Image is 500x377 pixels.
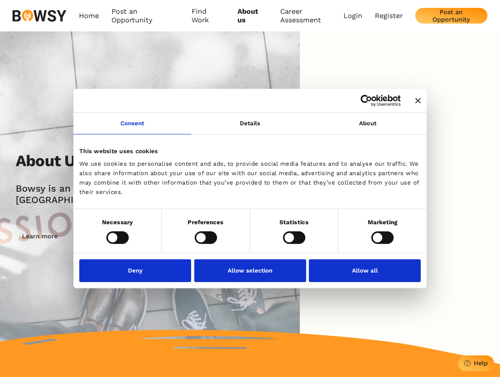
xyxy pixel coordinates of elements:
a: Consent [73,113,191,134]
strong: Necessary [102,219,133,226]
strong: Marketing [368,219,398,226]
button: Close banner [415,98,421,103]
a: Home [79,7,99,25]
div: Help [474,359,488,367]
a: About [309,113,427,134]
button: Deny [79,259,191,282]
img: svg%3e [13,10,66,22]
a: Career Assessment [280,7,343,25]
a: Usercentrics Cookiebot - opens in a new window [332,95,401,106]
strong: Preferences [188,219,223,226]
div: Post an Opportunity [422,8,481,23]
div: We use cookies to personalise content and ads, to provide social media features and to analyse ou... [79,159,421,197]
button: Post an Opportunity [415,8,487,24]
button: Allow all [309,259,421,282]
a: Details [191,113,309,134]
h2: About Us [16,152,83,170]
a: Register [375,11,403,20]
div: This website uses cookies [79,146,421,156]
button: Help [458,355,494,371]
button: Allow selection [194,259,306,282]
div: Learn more [22,232,58,240]
button: Learn more [16,229,64,244]
h2: Bowsy is an award winning Irish tech start-up that is expanding into the [GEOGRAPHIC_DATA] and th... [16,183,379,206]
a: Login [343,11,362,20]
strong: Statistics [279,219,308,226]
